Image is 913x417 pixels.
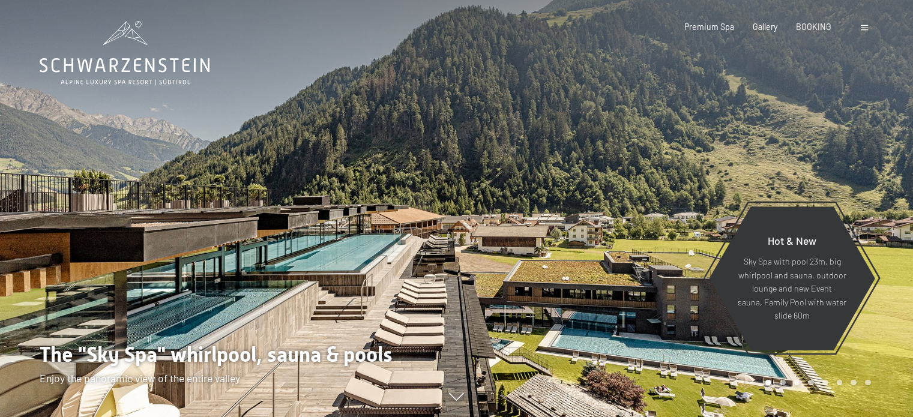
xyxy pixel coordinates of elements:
a: Hot & New Sky Spa with pool 23m, big whirlpool and sauna, outdoor lounge and new Event sauna, Fam... [708,206,876,351]
div: Carousel Pagination [761,380,870,386]
div: Carousel Page 1 (Current Slide) [765,380,771,386]
a: Premium Spa [684,22,734,32]
span: Hot & New [768,234,816,247]
div: Carousel Page 2 [780,380,786,386]
div: Carousel Page 4 [808,380,814,386]
a: Gallery [753,22,777,32]
div: Carousel Page 7 [851,380,857,386]
p: Sky Spa with pool 23m, big whirlpool and sauna, outdoor lounge and new Event sauna, Family Pool w... [735,255,849,323]
a: BOOKING [796,22,831,32]
div: Carousel Page 3 [794,380,800,386]
div: Carousel Page 5 [822,380,828,386]
div: Carousel Page 8 [865,380,871,386]
div: Carousel Page 6 [837,380,843,386]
